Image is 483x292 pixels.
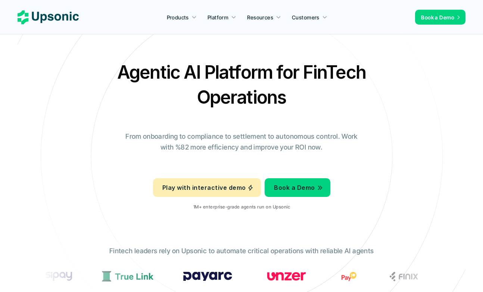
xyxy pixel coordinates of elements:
[167,13,189,21] p: Products
[274,182,315,193] p: Book a Demo
[208,13,228,21] p: Platform
[292,13,320,21] p: Customers
[109,246,374,257] p: Fintech leaders rely on Upsonic to automate critical operations with reliable AI agents
[265,178,330,197] a: Book a Demo
[120,131,363,153] p: From onboarding to compliance to settlement to autonomous control. Work with %82 more efficiency ...
[162,10,201,24] a: Products
[421,13,454,21] p: Book a Demo
[247,13,273,21] p: Resources
[415,10,465,25] a: Book a Demo
[193,204,290,210] p: 1M+ enterprise-grade agents run on Upsonic
[153,178,261,197] a: Play with interactive demo
[162,182,246,193] p: Play with interactive demo
[111,60,372,110] h2: Agentic AI Platform for FinTech Operations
